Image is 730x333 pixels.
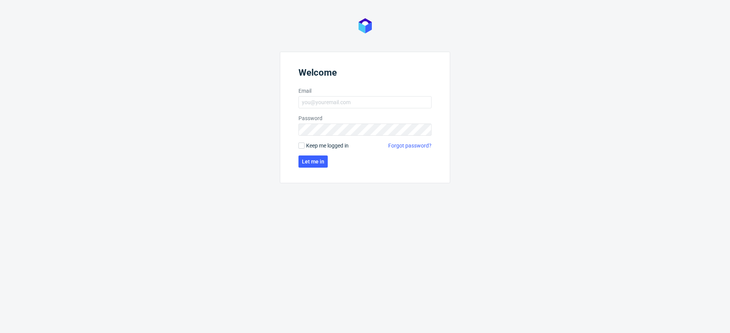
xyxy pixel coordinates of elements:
[298,96,432,108] input: you@youremail.com
[298,155,328,168] button: Let me in
[298,87,432,95] label: Email
[298,114,432,122] label: Password
[302,159,324,164] span: Let me in
[306,142,349,149] span: Keep me logged in
[298,67,432,81] header: Welcome
[388,142,432,149] a: Forgot password?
